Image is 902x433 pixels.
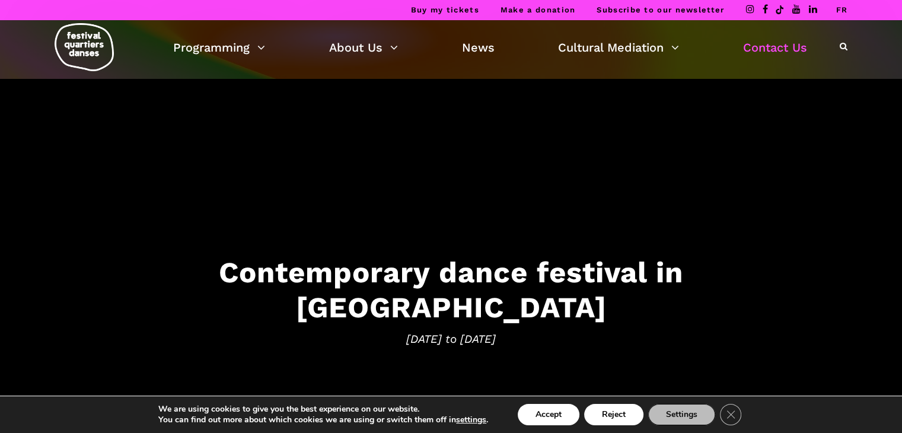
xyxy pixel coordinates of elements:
[720,404,741,425] button: Close GDPR Cookie Banner
[743,37,807,58] a: Contact Us
[501,5,576,14] a: Make a donation
[648,404,715,425] button: Settings
[55,23,114,71] img: logo-fqd-med
[84,254,819,324] h3: Contemporary dance festival in [GEOGRAPHIC_DATA]
[456,415,486,425] button: settings
[558,37,679,58] a: Cultural Mediation
[836,5,847,14] a: FR
[158,415,488,425] p: You can find out more about which cookies we are using or switch them off in .
[173,37,265,58] a: Programming
[597,5,724,14] a: Subscribe to our newsletter
[411,5,479,14] a: Buy my tickets
[584,404,643,425] button: Reject
[518,404,579,425] button: Accept
[84,330,819,348] span: [DATE] to [DATE]
[158,404,488,415] p: We are using cookies to give you the best experience on our website.
[462,37,495,58] a: News
[329,37,398,58] a: About Us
